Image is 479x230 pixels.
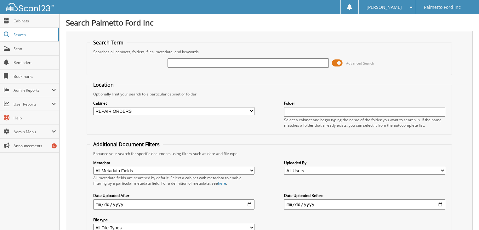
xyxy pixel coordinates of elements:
label: Folder [284,101,445,106]
legend: Additional Document Filters [90,141,163,148]
label: File type [93,217,254,222]
label: Uploaded By [284,160,445,165]
span: Bookmarks [14,74,56,79]
span: Search [14,32,55,37]
span: Admin Menu [14,129,52,135]
iframe: Chat Widget [448,200,479,230]
span: Advanced Search [346,61,374,66]
div: Searches all cabinets, folders, files, metadata, and keywords [90,49,449,55]
label: Date Uploaded After [93,193,254,198]
label: Cabinet [93,101,254,106]
span: Announcements [14,143,56,148]
img: scan123-logo-white.svg [6,3,54,11]
span: User Reports [14,101,52,107]
legend: Location [90,81,117,88]
label: Date Uploaded Before [284,193,445,198]
div: 6 [52,143,57,148]
span: Help [14,115,56,121]
div: All metadata fields are searched by default. Select a cabinet with metadata to enable filtering b... [93,175,254,186]
input: end [284,199,445,210]
label: Metadata [93,160,254,165]
span: Scan [14,46,56,51]
div: Enhance your search for specific documents using filters such as date and file type. [90,151,449,156]
span: Reminders [14,60,56,65]
legend: Search Term [90,39,127,46]
span: Cabinets [14,18,56,24]
div: Optionally limit your search to a particular cabinet or folder [90,91,449,97]
span: [PERSON_NAME] [367,5,402,9]
span: Palmetto Ford Inc [424,5,461,9]
input: start [93,199,254,210]
a: here [218,181,226,186]
span: Admin Reports [14,88,52,93]
div: Select a cabinet and begin typing the name of the folder you want to search in. If the name match... [284,117,445,128]
h1: Search Palmetto Ford Inc [66,17,473,28]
